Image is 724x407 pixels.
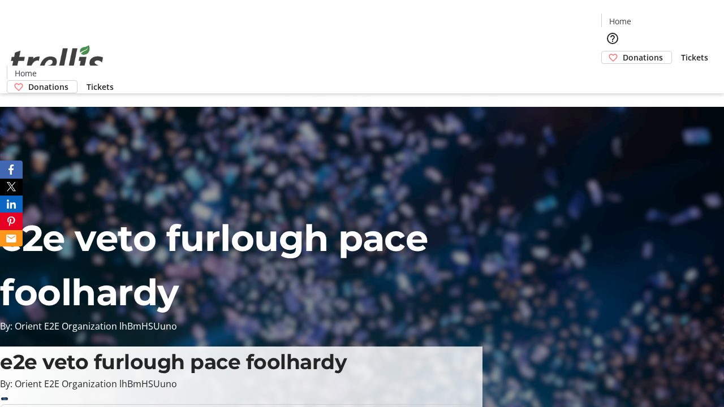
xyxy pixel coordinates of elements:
[601,51,672,64] a: Donations
[609,15,631,27] span: Home
[7,80,77,93] a: Donations
[28,81,68,93] span: Donations
[623,51,663,63] span: Donations
[87,81,114,93] span: Tickets
[7,33,107,89] img: Orient E2E Organization lhBmHSUuno's Logo
[602,15,638,27] a: Home
[601,64,624,86] button: Cart
[601,27,624,50] button: Help
[7,67,44,79] a: Home
[672,51,717,63] a: Tickets
[681,51,708,63] span: Tickets
[15,67,37,79] span: Home
[77,81,123,93] a: Tickets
